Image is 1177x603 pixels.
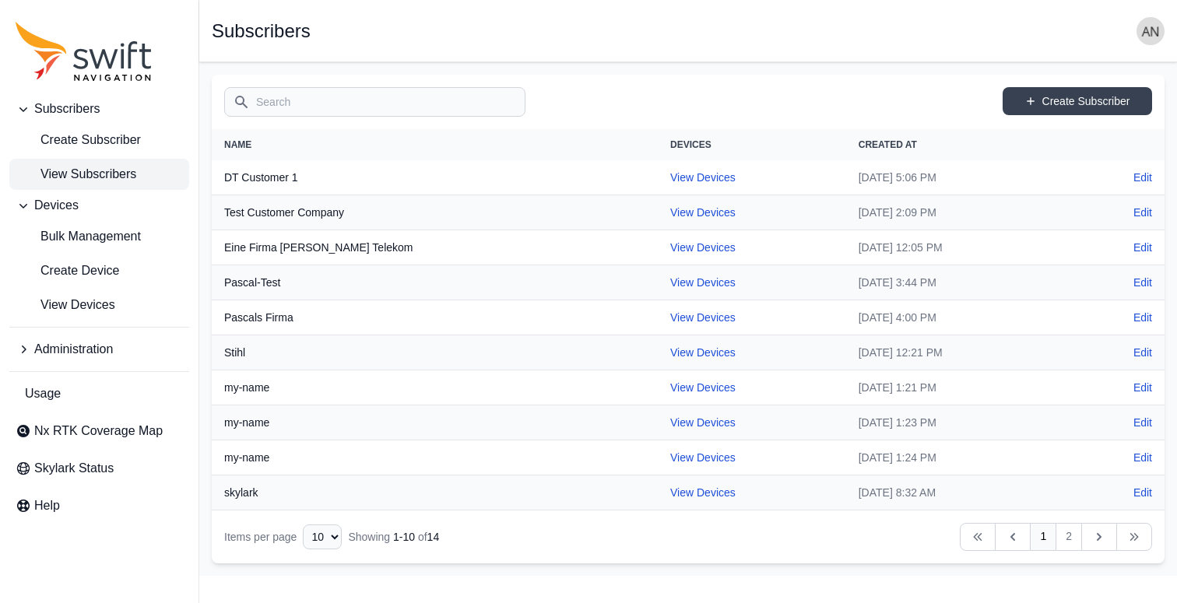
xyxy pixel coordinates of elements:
span: Administration [34,340,113,359]
a: Create Subscriber [9,124,189,156]
a: Edit [1133,345,1152,360]
th: Pascal-Test [212,265,658,300]
th: Devices [658,129,846,160]
span: 14 [427,531,440,543]
span: Items per page [224,531,297,543]
a: 2 [1056,523,1082,551]
th: Pascals Firma [212,300,658,335]
th: Eine Firma [PERSON_NAME] Telekom [212,230,658,265]
td: [DATE] 1:23 PM [846,405,1073,440]
a: Skylark Status [9,453,189,484]
nav: Table navigation [212,510,1165,563]
a: View Devices [670,206,736,219]
select: Display Limit [303,524,342,549]
a: Create Device [9,255,189,286]
h1: Subscribers [212,22,311,40]
a: Create Subscriber [1003,87,1152,115]
th: DT Customer 1 [212,160,658,195]
a: View Devices [670,381,736,394]
span: Bulk Management [16,227,141,246]
a: Usage [9,378,189,409]
a: View Devices [670,346,736,359]
td: [DATE] 1:24 PM [846,440,1073,475]
td: [DATE] 4:00 PM [846,300,1073,335]
span: Subscribers [34,100,100,118]
a: View Subscribers [9,159,189,190]
a: Edit [1133,240,1152,255]
td: [DATE] 5:06 PM [846,160,1073,195]
a: Edit [1133,275,1152,290]
span: 1 - 10 [393,531,415,543]
button: Devices [9,190,189,221]
span: View Subscribers [16,165,136,184]
a: Edit [1133,205,1152,220]
img: user photo [1137,17,1165,45]
div: Showing of [348,529,439,545]
input: Search [224,87,525,117]
th: skylark [212,475,658,510]
a: View Devices [670,416,736,429]
a: Edit [1133,380,1152,395]
th: Stihl [212,335,658,370]
span: Create Device [16,261,119,280]
th: my-name [212,405,658,440]
span: Devices [34,196,79,215]
td: [DATE] 1:21 PM [846,370,1073,405]
td: [DATE] 8:32 AM [846,475,1073,510]
th: Created At [846,129,1073,160]
span: Usage [25,384,61,403]
a: View Devices [670,171,736,184]
span: Skylark Status [34,459,114,478]
span: View Devices [16,296,115,314]
button: Subscribers [9,93,189,124]
a: View Devices [670,241,736,254]
td: [DATE] 12:21 PM [846,335,1073,370]
th: Name [212,129,658,160]
a: Edit [1133,485,1152,500]
td: [DATE] 2:09 PM [846,195,1073,230]
button: Administration [9,334,189,365]
a: Edit [1133,310,1152,325]
th: my-name [212,440,658,475]
a: View Devices [670,311,736,324]
a: View Devices [670,451,736,464]
a: View Devices [670,276,736,289]
a: 1 [1030,523,1056,551]
a: Edit [1133,170,1152,185]
a: View Devices [9,289,189,321]
a: Edit [1133,450,1152,465]
a: Help [9,490,189,521]
span: Nx RTK Coverage Map [34,422,163,440]
span: Help [34,496,60,515]
a: Nx RTK Coverage Map [9,415,189,447]
td: [DATE] 3:44 PM [846,265,1073,300]
td: [DATE] 12:05 PM [846,230,1073,265]
a: Edit [1133,415,1152,430]
th: Test Customer Company [212,195,658,230]
span: Create Subscriber [16,131,141,149]
th: my-name [212,370,658,405]
a: Bulk Management [9,221,189,252]
a: View Devices [670,486,736,499]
